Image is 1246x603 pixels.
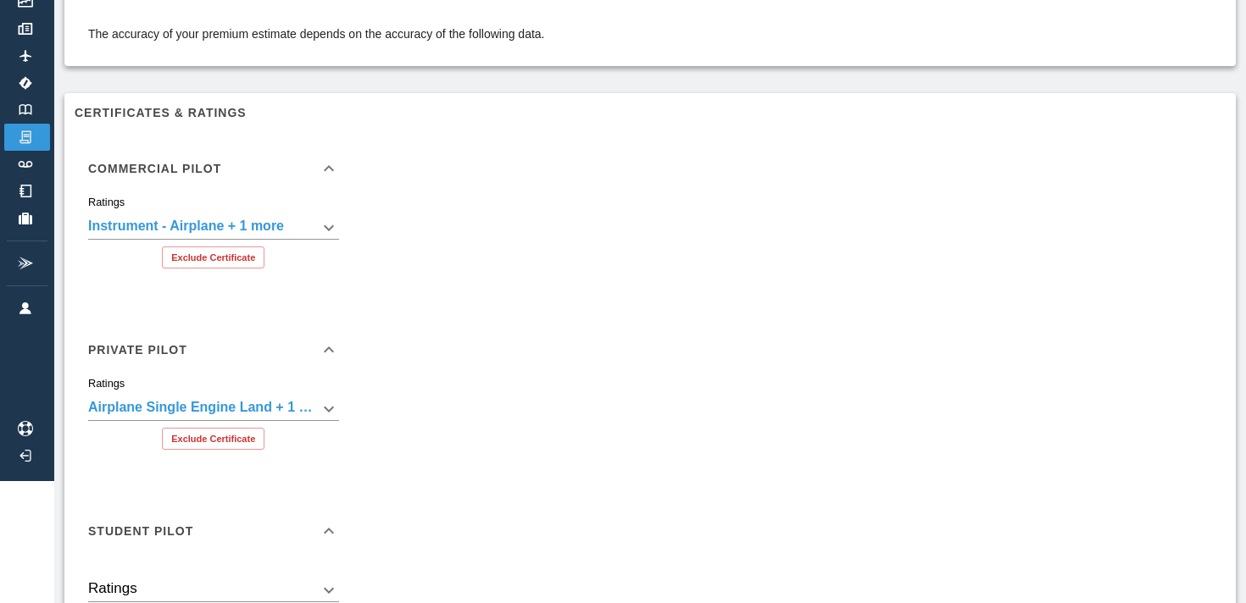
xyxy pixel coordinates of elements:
div: Instrument - Airplane + 1 more [88,397,339,421]
h6: Private Pilot [88,344,187,356]
div: Commercial Pilot [75,141,353,196]
div: Instrument - Airplane + 1 more [88,216,339,240]
div: Private Pilot [75,377,353,463]
h6: Certificates & Ratings [75,103,1226,122]
h6: Student Pilot [88,525,193,537]
h6: Commercial Pilot [88,163,221,174]
p: The accuracy of your premium estimate depends on the accuracy of the following data. [88,25,545,42]
div: Private Pilot [75,323,353,377]
label: Ratings [88,376,125,391]
button: Exclude Certificate [162,428,264,450]
button: Exclude Certificate [162,246,264,268]
div: Student Pilot [75,504,353,558]
label: Ratings [88,195,125,210]
div: Commercial Pilot [75,196,353,282]
div: Instrument - Airplane + 1 more [88,578,339,602]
